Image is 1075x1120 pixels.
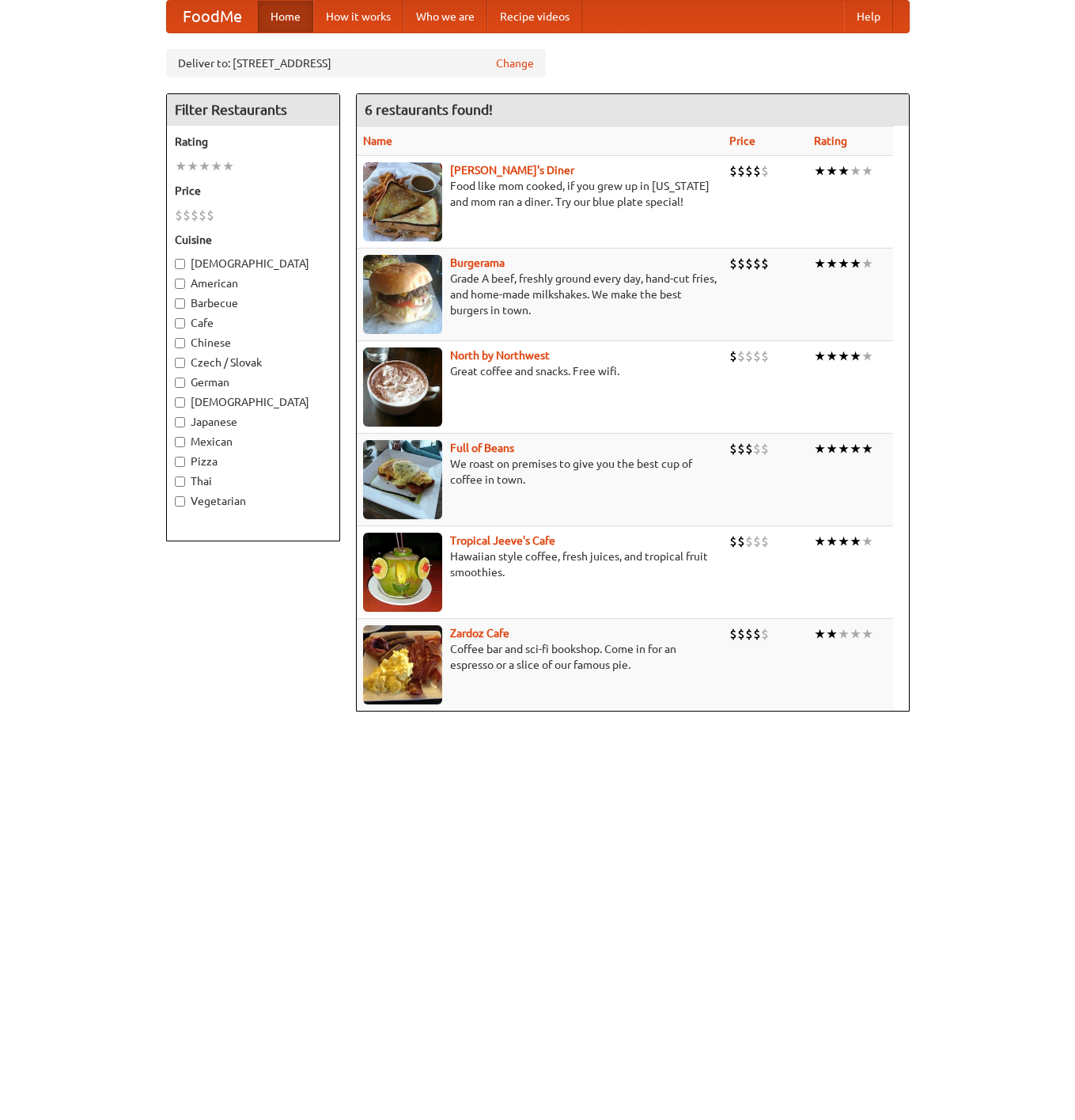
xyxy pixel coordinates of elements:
[729,625,737,643] li: $
[258,1,313,32] a: Home
[206,207,214,224] li: $
[729,347,737,365] li: $
[838,347,850,365] li: ★
[175,358,185,368] input: Czech / Slovak
[363,162,442,241] img: sallys.jpg
[761,255,769,272] li: $
[737,440,745,457] li: $
[450,534,555,547] a: Tropical Jeeve's Cafe
[737,162,745,180] li: $
[496,55,534,71] a: Change
[363,178,717,210] p: Food like mom cooked, if you grew up in [US_STATE] and mom ran a diner. Try our blue plate special!
[737,347,745,365] li: $
[166,49,546,78] div: Deliver to: [STREET_ADDRESS]
[175,318,185,328] input: Cafe
[363,549,717,580] p: Hawaiian style coffee, fresh juices, and tropical fruit smoothies.
[814,533,826,550] li: ★
[175,374,331,390] label: German
[175,158,187,175] li: ★
[826,533,838,550] li: ★
[838,440,850,457] li: ★
[850,625,861,643] li: ★
[175,414,331,430] label: Japanese
[175,315,331,331] label: Cafe
[183,207,191,224] li: $
[363,135,392,147] a: Name
[175,454,331,469] label: Pizza
[175,298,185,309] input: Barbecue
[737,625,745,643] li: $
[450,349,550,362] a: North by Northwest
[729,533,737,550] li: $
[737,533,745,550] li: $
[826,162,838,180] li: ★
[175,473,331,489] label: Thai
[450,256,505,269] a: Burgerama
[175,256,331,271] label: [DEMOGRAPHIC_DATA]
[175,496,185,507] input: Vegetarian
[175,232,331,248] h5: Cuisine
[222,158,234,175] li: ★
[844,1,893,32] a: Help
[363,255,442,334] img: burgerama.jpg
[850,440,861,457] li: ★
[861,162,873,180] li: ★
[175,134,331,150] h5: Rating
[761,440,769,457] li: $
[175,457,185,467] input: Pizza
[761,533,769,550] li: $
[761,162,769,180] li: $
[363,533,442,612] img: jeeves.jpg
[175,207,183,224] li: $
[187,158,199,175] li: ★
[861,533,873,550] li: ★
[175,437,185,447] input: Mexican
[814,347,826,365] li: ★
[199,207,206,224] li: $
[210,158,222,175] li: ★
[745,255,753,272] li: $
[729,440,737,457] li: $
[175,434,331,450] label: Mexican
[175,476,185,487] input: Thai
[826,440,838,457] li: ★
[838,255,850,272] li: ★
[175,378,185,388] input: German
[745,162,753,180] li: $
[363,625,442,704] img: zardoz.jpg
[313,1,403,32] a: How it works
[814,162,826,180] li: ★
[175,493,331,509] label: Vegetarian
[729,255,737,272] li: $
[838,625,850,643] li: ★
[753,347,761,365] li: $
[450,164,574,177] a: [PERSON_NAME]'s Diner
[175,355,331,370] label: Czech / Slovak
[745,347,753,365] li: $
[363,363,717,379] p: Great coffee and snacks. Free wifi.
[175,397,185,408] input: [DEMOGRAPHIC_DATA]
[861,625,873,643] li: ★
[363,271,717,318] p: Grade A beef, freshly ground every day, hand-cut fries, and home-made milkshakes. We make the bes...
[814,135,847,147] a: Rating
[753,440,761,457] li: $
[175,417,185,427] input: Japanese
[191,207,199,224] li: $
[745,625,753,643] li: $
[175,183,331,199] h5: Price
[450,627,509,640] b: Zardoz Cafe
[363,347,442,427] img: north.jpg
[365,102,493,117] ng-pluralize: 6 restaurants found!
[167,1,258,32] a: FoodMe
[175,335,331,351] label: Chinese
[175,275,331,291] label: American
[403,1,487,32] a: Who we are
[729,135,755,147] a: Price
[814,625,826,643] li: ★
[826,347,838,365] li: ★
[861,347,873,365] li: ★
